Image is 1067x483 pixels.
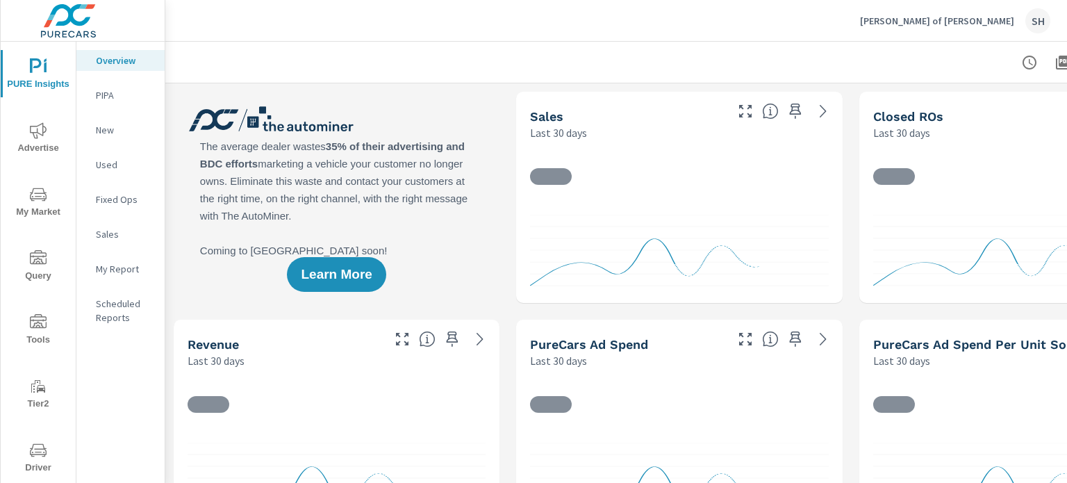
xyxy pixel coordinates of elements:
span: Total sales revenue over the selected date range. [Source: This data is sourced from the dealer’s... [419,331,436,347]
span: Save this to your personalized report [441,328,463,350]
div: PIPA [76,85,165,106]
span: Tier2 [5,378,72,412]
p: New [96,123,154,137]
a: See more details in report [812,100,834,122]
p: Last 30 days [530,124,587,141]
p: Last 30 days [530,352,587,369]
p: [PERSON_NAME] of [PERSON_NAME] [860,15,1014,27]
div: My Report [76,259,165,279]
span: My Market [5,186,72,220]
span: Total cost of media for all PureCars channels for the selected dealership group over the selected... [762,331,779,347]
div: SH [1025,8,1050,33]
div: New [76,120,165,140]
div: Scheduled Reports [76,293,165,328]
h5: Sales [530,109,563,124]
button: Learn More [287,257,386,292]
p: Used [96,158,154,172]
button: Make Fullscreen [391,328,413,350]
button: Make Fullscreen [734,100,756,122]
span: Tools [5,314,72,348]
span: Advertise [5,122,72,156]
div: Used [76,154,165,175]
p: Scheduled Reports [96,297,154,325]
p: Sales [96,227,154,241]
h5: Revenue [188,337,239,352]
span: Number of vehicles sold by the dealership over the selected date range. [Source: This data is sou... [762,103,779,120]
span: Save this to your personalized report [784,100,807,122]
div: Fixed Ops [76,189,165,210]
p: PIPA [96,88,154,102]
p: Last 30 days [873,124,930,141]
a: See more details in report [469,328,491,350]
p: Fixed Ops [96,193,154,206]
p: Last 30 days [188,352,245,369]
div: Overview [76,50,165,71]
h5: PureCars Ad Spend [530,337,648,352]
span: PURE Insights [5,58,72,92]
span: Learn More [301,268,372,281]
button: Make Fullscreen [734,328,756,350]
span: Query [5,250,72,284]
div: Sales [76,224,165,245]
p: Last 30 days [873,352,930,369]
span: Driver [5,442,72,476]
p: Overview [96,54,154,67]
p: My Report [96,262,154,276]
h5: Closed ROs [873,109,943,124]
a: See more details in report [812,328,834,350]
span: Save this to your personalized report [784,328,807,350]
